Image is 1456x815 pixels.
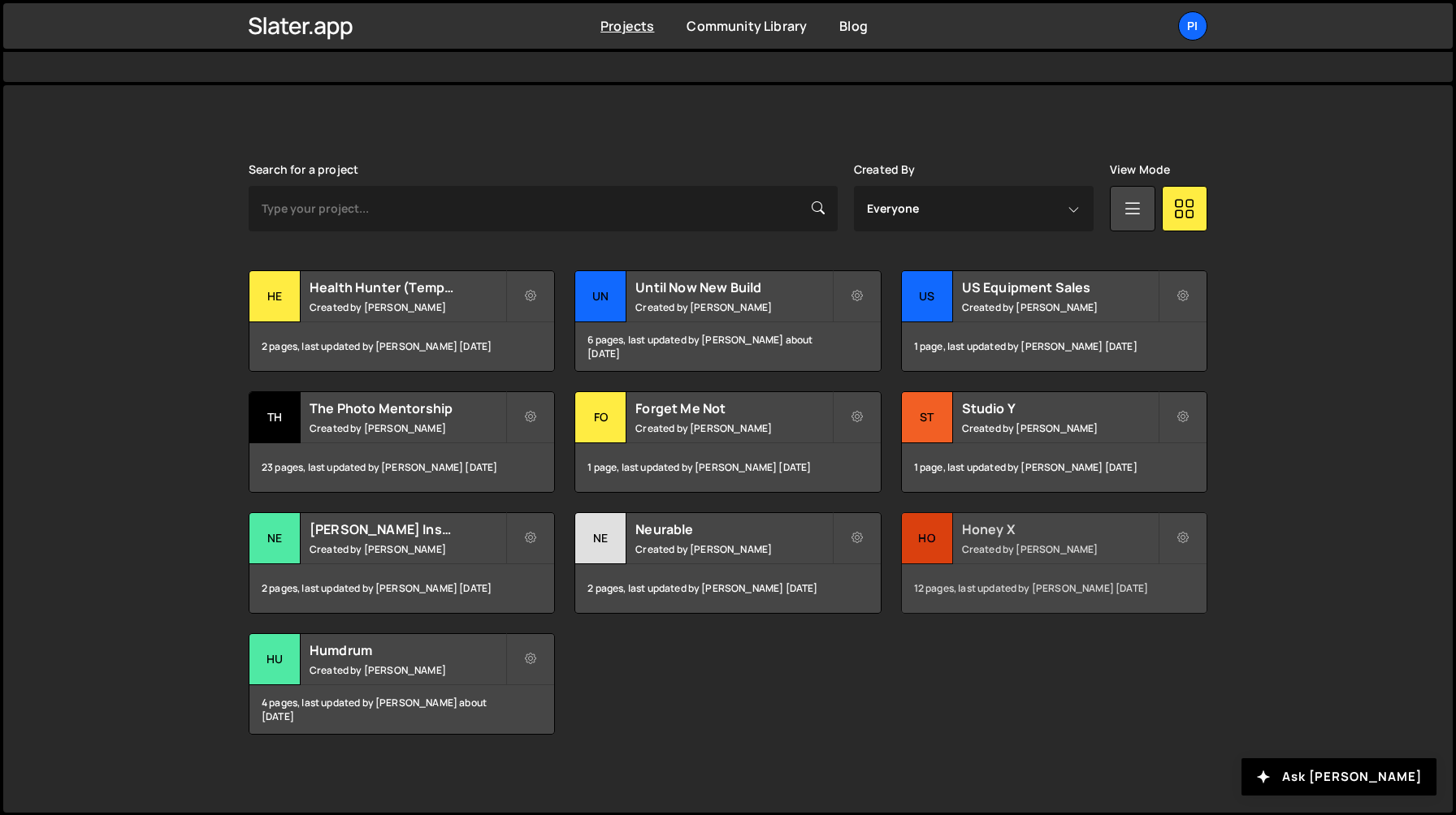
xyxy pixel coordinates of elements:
[249,513,301,564] div: Ne
[635,399,831,417] h2: Forget Me Not
[902,513,953,564] div: Ho
[575,392,626,443] div: Fo
[962,300,1158,314] small: Created by [PERSON_NAME]
[249,443,554,492] div: 23 pages, last updated by [PERSON_NAME] [DATE]
[687,17,807,35] a: Community Library
[249,271,301,322] div: He
[902,443,1207,492] div: 1 page, last updated by [PERSON_NAME] [DATE]
[902,322,1207,371] div: 1 page, last updated by [PERSON_NAME] [DATE]
[249,512,555,614] a: Ne [PERSON_NAME] Insulation Created by [PERSON_NAME] 2 pages, last updated by [PERSON_NAME] [DATE]
[249,392,301,443] div: Th
[962,399,1158,417] h2: Studio Y
[249,633,555,735] a: Hu Humdrum Created by [PERSON_NAME] 4 pages, last updated by [PERSON_NAME] about [DATE]
[901,512,1207,614] a: Ho Honey X Created by [PERSON_NAME] 12 pages, last updated by [PERSON_NAME] [DATE]
[839,17,868,35] a: Blog
[310,421,505,435] small: Created by [PERSON_NAME]
[575,443,880,492] div: 1 page, last updated by [PERSON_NAME] [DATE]
[635,278,831,296] h2: Until Now New Build
[901,270,1207,372] a: US US Equipment Sales Created by [PERSON_NAME] 1 page, last updated by [PERSON_NAME] [DATE]
[574,512,881,614] a: Ne Neurable Created by [PERSON_NAME] 2 pages, last updated by [PERSON_NAME] [DATE]
[574,270,881,372] a: Un Until Now New Build Created by [PERSON_NAME] 6 pages, last updated by [PERSON_NAME] about [DATE]
[310,278,505,296] h2: Health Hunter (Temporary)
[249,564,554,613] div: 2 pages, last updated by [PERSON_NAME] [DATE]
[1178,11,1207,41] a: Pi
[249,163,358,176] label: Search for a project
[310,520,505,538] h2: [PERSON_NAME] Insulation
[310,641,505,659] h2: Humdrum
[249,634,301,685] div: Hu
[249,270,555,372] a: He Health Hunter (Temporary) Created by [PERSON_NAME] 2 pages, last updated by [PERSON_NAME] [DATE]
[902,271,953,322] div: US
[249,186,838,231] input: Type your project...
[635,421,831,435] small: Created by [PERSON_NAME]
[575,322,880,371] div: 6 pages, last updated by [PERSON_NAME] about [DATE]
[854,163,916,176] label: Created By
[249,391,555,493] a: Th The Photo Mentorship Created by [PERSON_NAME] 23 pages, last updated by [PERSON_NAME] [DATE]
[962,421,1158,435] small: Created by [PERSON_NAME]
[962,520,1158,538] h2: Honey X
[635,520,831,538] h2: Neurable
[600,17,654,35] a: Projects
[575,271,626,322] div: Un
[635,542,831,556] small: Created by [PERSON_NAME]
[902,392,953,443] div: St
[1241,758,1436,796] button: Ask [PERSON_NAME]
[1110,163,1170,176] label: View Mode
[902,564,1207,613] div: 12 pages, last updated by [PERSON_NAME] [DATE]
[574,391,881,493] a: Fo Forget Me Not Created by [PERSON_NAME] 1 page, last updated by [PERSON_NAME] [DATE]
[575,564,880,613] div: 2 pages, last updated by [PERSON_NAME] [DATE]
[310,300,505,314] small: Created by [PERSON_NAME]
[310,542,505,556] small: Created by [PERSON_NAME]
[575,513,626,564] div: Ne
[962,278,1158,296] h2: US Equipment Sales
[249,685,554,734] div: 4 pages, last updated by [PERSON_NAME] about [DATE]
[310,399,505,417] h2: The Photo Mentorship
[635,300,831,314] small: Created by [PERSON_NAME]
[310,663,505,677] small: Created by [PERSON_NAME]
[901,391,1207,493] a: St Studio Y Created by [PERSON_NAME] 1 page, last updated by [PERSON_NAME] [DATE]
[962,542,1158,556] small: Created by [PERSON_NAME]
[249,322,554,371] div: 2 pages, last updated by [PERSON_NAME] [DATE]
